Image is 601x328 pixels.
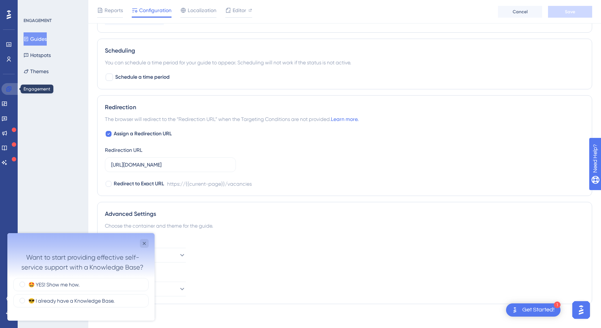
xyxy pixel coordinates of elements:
[24,18,52,24] div: ENGAGEMENT
[554,302,561,308] div: 1
[513,9,528,15] span: Cancel
[331,116,358,122] a: Learn more.
[105,146,142,154] div: Redirection URL
[111,161,230,169] input: https://www.example.com/
[24,32,47,46] button: Guides
[105,221,584,230] div: Choose the container and theme for the guide.
[17,2,46,11] span: Need Help?
[510,306,519,314] img: launcher-image-alternative-text
[105,210,584,218] div: Advanced Settings
[115,73,170,82] span: Schedule a time period
[188,6,216,15] span: Localization
[105,46,584,55] div: Scheduling
[105,270,584,279] div: Theme
[139,6,172,15] span: Configuration
[114,129,172,138] span: Assign a Redirection URL
[114,179,164,188] span: Redirect to Exact URL
[565,9,575,15] span: Save
[105,115,358,124] span: The browser will redirect to the “Redirection URL” when the Targeting Conditions are not provided.
[548,6,592,18] button: Save
[522,306,555,314] div: Get Started!
[7,233,155,321] iframe: UserGuiding Survey
[506,303,561,317] div: Open Get Started! checklist, remaining modules: 1
[105,58,584,67] div: You can schedule a time period for your guide to appear. Scheduling will not work if the status i...
[105,103,584,112] div: Redirection
[24,65,49,78] button: Themes
[105,6,123,15] span: Reports
[167,179,252,188] div: https://{{current-page}}/vacancies
[233,6,246,15] span: Editor
[498,6,542,18] button: Cancel
[24,49,51,62] button: Hotspots
[105,236,584,245] div: Container
[570,299,592,321] iframe: UserGuiding AI Assistant Launcher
